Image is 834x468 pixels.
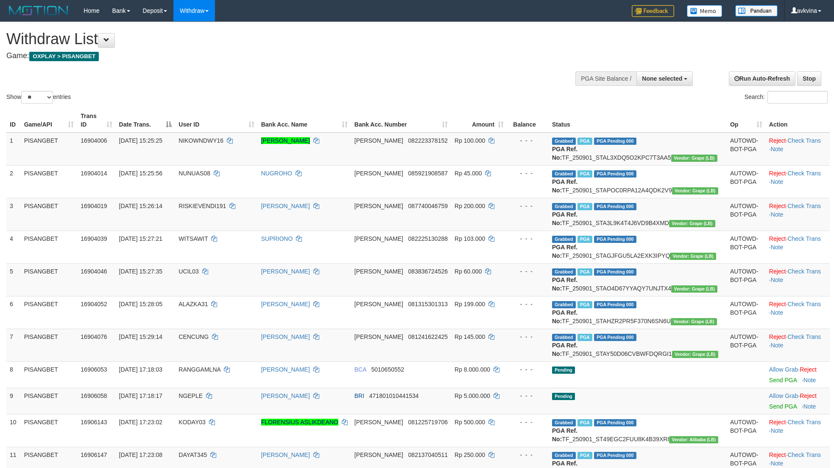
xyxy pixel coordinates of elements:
a: Check Trans [787,451,821,458]
a: Note [771,211,784,218]
a: [PERSON_NAME] [261,451,310,458]
span: [DATE] 15:27:35 [119,268,162,275]
span: Copy 081315301313 to clipboard [408,301,448,307]
a: [PERSON_NAME] [261,203,310,209]
th: Status [549,108,727,133]
td: PISANGBET [21,329,78,361]
td: 10 [6,414,21,447]
td: · [766,388,830,414]
span: WITSAWIT [179,235,208,242]
span: Rp 45.000 [455,170,482,177]
a: Note [803,403,816,410]
th: Game/API: activate to sort column ascending [21,108,78,133]
td: PISANGBET [21,388,78,414]
img: Feedback.jpg [632,5,674,17]
span: Copy 5010650552 to clipboard [371,366,404,373]
td: TF_250901_STA3L9K4T4J6VD9B4XMD [549,198,727,231]
a: Note [771,309,784,316]
span: Pending [552,393,575,400]
span: [PERSON_NAME] [354,451,403,458]
b: PGA Ref. No: [552,146,577,161]
th: ID [6,108,21,133]
a: Send PGA [769,403,797,410]
span: Copy 083836724526 to clipboard [408,268,448,275]
div: - - - [510,392,545,400]
span: KODAY03 [179,419,206,426]
span: DAYAT345 [179,451,207,458]
span: Copy 081225719706 to clipboard [408,419,448,426]
a: Stop [797,71,821,86]
td: · · [766,296,830,329]
span: Copy 082137040511 to clipboard [408,451,448,458]
b: PGA Ref. No: [552,178,577,194]
span: Rp 145.000 [455,333,485,340]
td: AUTOWD-BOT-PGA [727,329,766,361]
b: PGA Ref. No: [552,427,577,443]
td: AUTOWD-BOT-PGA [727,133,766,166]
span: RISKIEVENDI191 [179,203,226,209]
span: 16904076 [81,333,107,340]
a: Reject [769,235,786,242]
span: PGA Pending [594,268,636,276]
th: Op: activate to sort column ascending [727,108,766,133]
a: Check Trans [787,419,821,426]
div: PGA Site Balance / [575,71,636,86]
b: PGA Ref. No: [552,276,577,292]
td: TF_250901_STAO4D67YYAQY7UNJTX4 [549,263,727,296]
a: Check Trans [787,301,821,307]
a: Note [771,146,784,152]
a: Allow Grab [769,366,798,373]
span: Marked by avkedw [577,301,592,308]
span: PGA Pending [594,203,636,210]
td: PISANGBET [21,133,78,166]
span: Pending [552,367,575,374]
div: - - - [510,234,545,243]
td: 2 [6,165,21,198]
span: [DATE] 15:25:56 [119,170,162,177]
span: [DATE] 17:23:08 [119,451,162,458]
td: TF_250901_STAGJFGU5LA2EXK3IPYQ [549,231,727,263]
a: Check Trans [787,268,821,275]
b: PGA Ref. No: [552,342,577,357]
span: NUNUAS08 [179,170,210,177]
span: PGA Pending [594,301,636,308]
label: Search: [745,91,828,104]
span: [PERSON_NAME] [354,137,403,144]
span: [DATE] 17:23:02 [119,419,162,426]
img: panduan.png [735,5,778,17]
span: Grabbed [552,268,576,276]
span: Copy 085921908587 to clipboard [408,170,448,177]
a: Reject [800,392,817,399]
h4: Game: [6,52,547,60]
span: Rp 100.000 [455,137,485,144]
td: TF_250901_STAY50D06CVBWFDQRGI1 [549,329,727,361]
a: Check Trans [787,203,821,209]
td: PISANGBET [21,231,78,263]
span: Marked by avkedw [577,203,592,210]
span: Grabbed [552,301,576,308]
span: 16904039 [81,235,107,242]
span: Marked by avkedw [577,236,592,243]
td: AUTOWD-BOT-PGA [727,165,766,198]
span: Rp 8.000.000 [455,366,490,373]
div: - - - [510,418,545,426]
td: · · [766,329,830,361]
span: [PERSON_NAME] [354,235,403,242]
td: AUTOWD-BOT-PGA [727,296,766,329]
td: AUTOWD-BOT-PGA [727,414,766,447]
a: Reject [769,419,786,426]
td: 5 [6,263,21,296]
th: Amount: activate to sort column ascending [451,108,507,133]
img: Button%20Memo.svg [687,5,722,17]
span: Vendor URL: https://dashboard.q2checkout.com/secure [672,187,718,195]
span: Vendor URL: https://dashboard.q2checkout.com/secure [672,351,718,358]
td: · · [766,263,830,296]
span: Rp 199.000 [455,301,485,307]
span: None selected [642,75,682,82]
span: OXPLAY > PISANGBET [29,52,99,61]
div: - - - [510,365,545,374]
span: [DATE] 15:26:14 [119,203,162,209]
span: 16904019 [81,203,107,209]
span: Vendor URL: https://dashboard.q2checkout.com/secure [669,220,715,227]
a: [PERSON_NAME] [261,268,310,275]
